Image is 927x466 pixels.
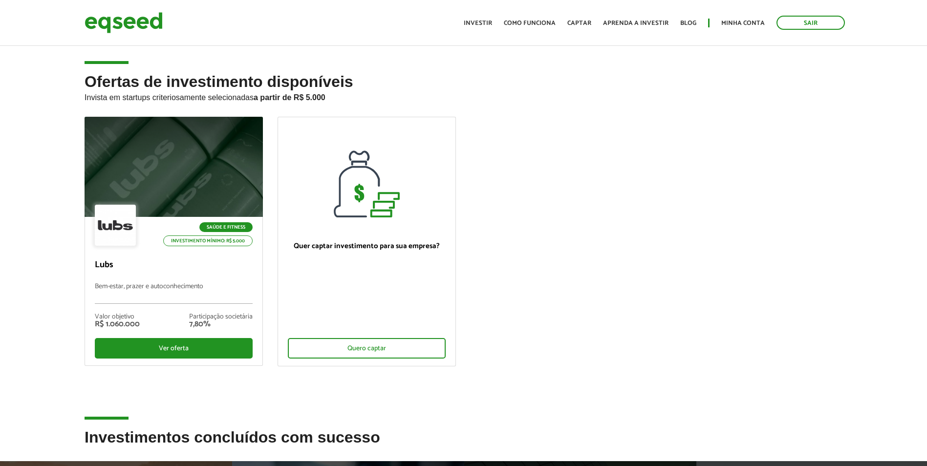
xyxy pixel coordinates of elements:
[254,93,325,102] strong: a partir de R$ 5.000
[85,429,842,461] h2: Investimentos concluídos com sucesso
[567,20,591,26] a: Captar
[603,20,668,26] a: Aprenda a investir
[464,20,492,26] a: Investir
[95,338,253,359] div: Ver oferta
[288,242,446,251] p: Quer captar investimento para sua empresa?
[504,20,556,26] a: Como funciona
[95,314,140,320] div: Valor objetivo
[163,235,253,246] p: Investimento mínimo: R$ 5.000
[721,20,765,26] a: Minha conta
[776,16,845,30] a: Sair
[95,283,253,304] p: Bem-estar, prazer e autoconhecimento
[199,222,253,232] p: Saúde e Fitness
[85,10,163,36] img: EqSeed
[95,260,253,271] p: Lubs
[85,73,842,117] h2: Ofertas de investimento disponíveis
[85,90,842,102] p: Invista em startups criteriosamente selecionadas
[189,320,253,328] div: 7,80%
[278,117,456,366] a: Quer captar investimento para sua empresa? Quero captar
[680,20,696,26] a: Blog
[95,320,140,328] div: R$ 1.060.000
[189,314,253,320] div: Participação societária
[85,117,263,366] a: Saúde e Fitness Investimento mínimo: R$ 5.000 Lubs Bem-estar, prazer e autoconhecimento Valor obj...
[288,338,446,359] div: Quero captar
